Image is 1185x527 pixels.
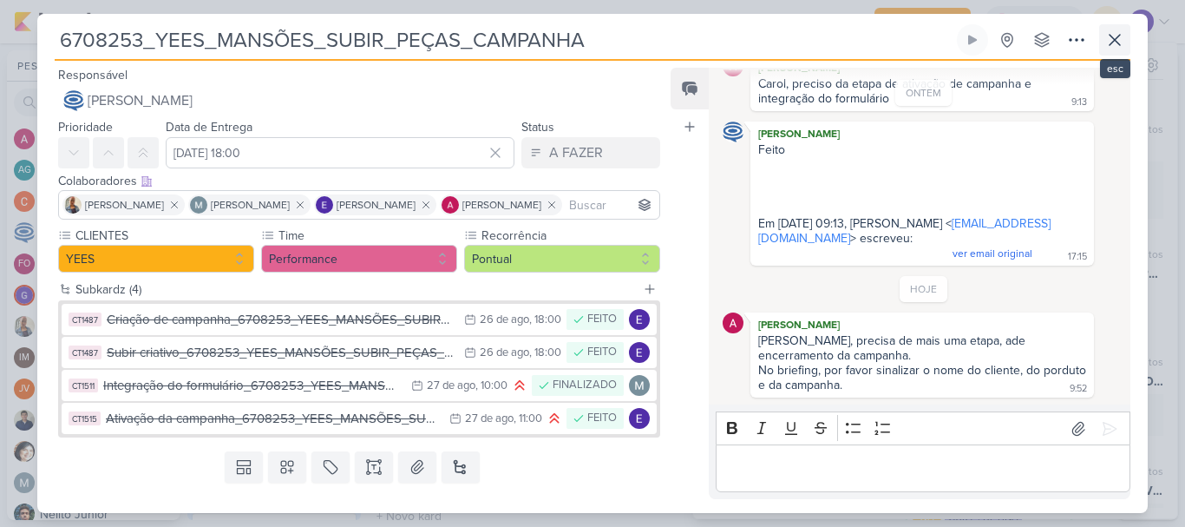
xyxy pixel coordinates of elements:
img: Iara Santos [64,196,82,214]
div: [PERSON_NAME] [754,125,1090,142]
div: Prioridade Alta [547,410,561,427]
div: 26 de ago [480,314,529,326]
button: A FAZER [521,137,660,168]
input: Buscar [566,194,656,215]
label: Time [277,227,457,245]
span: [PERSON_NAME] [88,90,193,111]
div: FEITO [587,311,617,328]
div: 9:13 [1071,96,1087,109]
span: [PERSON_NAME] [85,197,164,213]
div: FEITO [587,344,617,361]
span: ver email original [953,247,1032,260]
div: [PERSON_NAME] [754,316,1090,333]
label: Prioridade [58,120,113,135]
label: Recorrência [480,227,660,245]
span: [PERSON_NAME] [211,197,290,213]
button: CT1511 Integração do formulário_6708253_YEES_MANSÕES_SUBIR_PEÇAS_CAMPANHA 27 de ago , 10:00 FINAL... [62,370,657,401]
div: CT1487 [69,313,101,326]
div: CT1515 [69,412,101,425]
div: No briefing, por favor sinalizar o nome do cliente, do porduto e da campanha. [758,363,1090,392]
button: Pontual [464,245,660,273]
img: Eduardo Quaresma [629,408,650,429]
div: Criação de campanha_6708253_YEES_MANSÕES_SUBIR_PEÇAS_CAMPANHA [107,310,455,330]
img: Mariana Amorim [629,375,650,396]
div: 27 de ago [465,413,514,425]
img: Eduardo Quaresma [629,342,650,363]
div: CT1487 [69,346,101,359]
div: CT1511 [69,379,98,392]
button: CT1487 Subir criativo_6708253_YEES_MANSÕES_SUBIR_PEÇAS_CAMPANHA 26 de ago , 18:00 FEITO [62,337,657,368]
div: Ligar relógio [966,33,979,47]
img: Caroline Traven De Andrade [723,122,743,142]
label: Responsável [58,68,128,82]
div: , 18:00 [529,314,561,326]
img: Caroline Traven De Andrade [63,90,84,111]
div: 9:52 [1070,382,1087,396]
div: 17:15 [1068,250,1087,264]
div: FEITO [587,410,617,427]
span: Feito Em [DATE] 09:13, [PERSON_NAME] < > escreveu: [758,142,1051,260]
div: 27 de ago [427,380,475,392]
button: [PERSON_NAME] [58,85,660,116]
button: CT1515 Ativação da campanha_6708253_YEES_MANSÕES_SUBIR_PEÇAS_CAMPANHA 27 de ago , 11:00 FEITO [62,403,657,434]
button: YEES [58,245,254,273]
div: Editor editing area: main [716,445,1130,492]
div: Integração do formulário_6708253_YEES_MANSÕES_SUBIR_PEÇAS_CAMPANHA [103,376,403,396]
img: Alessandra Gomes [442,196,459,214]
div: , 10:00 [475,380,507,392]
img: Eduardo Quaresma [316,196,333,214]
div: Subir criativo_6708253_YEES_MANSÕES_SUBIR_PEÇAS_CAMPANHA [107,343,455,363]
div: 26 de ago [480,347,529,359]
img: Mariana Amorim [190,196,207,214]
button: CT1487 Criação de campanha_6708253_YEES_MANSÕES_SUBIR_PEÇAS_CAMPANHA 26 de ago , 18:00 FEITO [62,304,657,335]
input: Select a date [166,137,514,168]
div: Subkardz (4) [75,280,636,299]
div: esc [1100,59,1130,78]
button: Performance [261,245,457,273]
div: Editor toolbar [716,412,1130,445]
label: Data de Entrega [166,120,252,135]
div: , 11:00 [514,413,542,425]
div: Carol, preciso da etapa de ativação de campanha e integração do formulário [758,76,1035,106]
img: Alessandra Gomes [723,313,743,333]
div: Prioridade Alta [513,377,527,394]
div: Ativação da campanha_6708253_YEES_MANSÕES_SUBIR_PEÇAS_CAMPANHA [106,409,441,429]
span: [PERSON_NAME] [462,197,541,213]
input: Kard Sem Título [55,24,953,56]
img: Eduardo Quaresma [629,309,650,330]
div: A FAZER [549,142,603,163]
span: [PERSON_NAME] [337,197,416,213]
a: [EMAIL_ADDRESS][DOMAIN_NAME] [758,216,1051,246]
div: Colaboradores [58,172,660,190]
label: CLIENTES [74,227,254,245]
div: , 18:00 [529,347,561,359]
div: [PERSON_NAME], precisa de mais uma etapa, ade encerramento da campanha. [758,333,1086,363]
div: FINALIZADO [553,377,617,394]
label: Status [521,120,554,135]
